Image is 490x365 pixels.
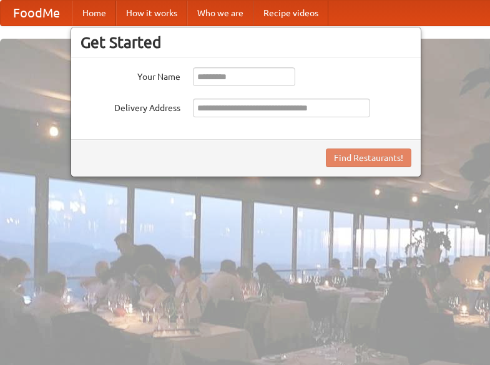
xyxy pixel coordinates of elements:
[1,1,72,26] a: FoodMe
[253,1,328,26] a: Recipe videos
[72,1,116,26] a: Home
[187,1,253,26] a: Who we are
[116,1,187,26] a: How it works
[81,33,411,52] h3: Get Started
[326,148,411,167] button: Find Restaurants!
[81,67,180,83] label: Your Name
[81,99,180,114] label: Delivery Address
